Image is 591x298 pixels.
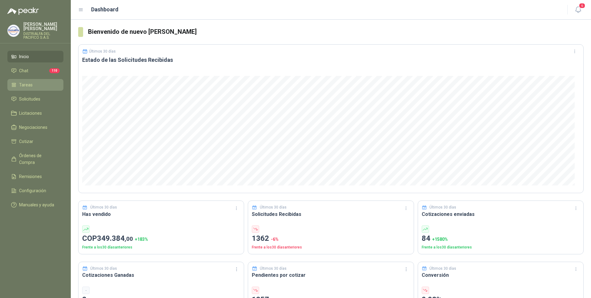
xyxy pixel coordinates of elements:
[49,68,60,73] span: 110
[19,67,28,74] span: Chat
[7,121,63,133] a: Negociaciones
[7,7,39,15] img: Logo peakr
[432,237,448,242] span: + 1580 %
[90,266,117,272] p: Últimos 30 días
[252,244,410,250] p: Frente a los 30 días anteriores
[82,271,240,279] h3: Cotizaciones Ganadas
[19,124,47,131] span: Negociaciones
[82,233,240,244] p: COP
[89,49,116,54] p: Últimos 30 días
[23,32,63,39] p: DISTRIALFA DEL PACIFICO S.A.S.
[8,25,19,37] img: Company Logo
[82,244,240,250] p: Frente a los 30 días anteriores
[7,150,63,168] a: Órdenes de Compra
[422,271,580,279] h3: Conversión
[19,110,42,117] span: Licitaciones
[422,210,580,218] h3: Cotizaciones enviadas
[7,171,63,182] a: Remisiones
[19,138,33,145] span: Cotizar
[19,96,40,102] span: Solicitudes
[7,136,63,147] a: Cotizar
[7,51,63,62] a: Inicio
[19,53,29,60] span: Inicio
[82,287,90,294] div: -
[422,244,580,250] p: Frente a los 30 días anteriores
[19,201,54,208] span: Manuales y ayuda
[19,187,46,194] span: Configuración
[260,266,287,272] p: Últimos 30 días
[19,173,42,180] span: Remisiones
[429,205,456,210] p: Últimos 30 días
[19,152,58,166] span: Órdenes de Compra
[252,210,410,218] h3: Solicitudes Recibidas
[7,185,63,197] a: Configuración
[573,4,584,15] button: 6
[88,27,584,37] h3: Bienvenido de nuevo [PERSON_NAME]
[82,56,580,64] h3: Estado de las Solicitudes Recibidas
[90,205,117,210] p: Últimos 30 días
[260,205,287,210] p: Últimos 30 días
[91,5,119,14] h1: Dashboard
[579,3,585,9] span: 6
[271,237,279,242] span: -6 %
[82,210,240,218] h3: Has vendido
[7,65,63,77] a: Chat110
[422,233,580,244] p: 84
[97,234,133,243] span: 349.384
[19,81,33,88] span: Tareas
[252,233,410,244] p: 1362
[125,235,133,242] span: ,00
[135,237,148,242] span: + 183 %
[252,271,410,279] h3: Pendientes por cotizar
[7,199,63,211] a: Manuales y ayuda
[7,79,63,91] a: Tareas
[429,266,456,272] p: Últimos 30 días
[7,93,63,105] a: Solicitudes
[23,22,63,31] p: [PERSON_NAME] [PERSON_NAME]
[7,107,63,119] a: Licitaciones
